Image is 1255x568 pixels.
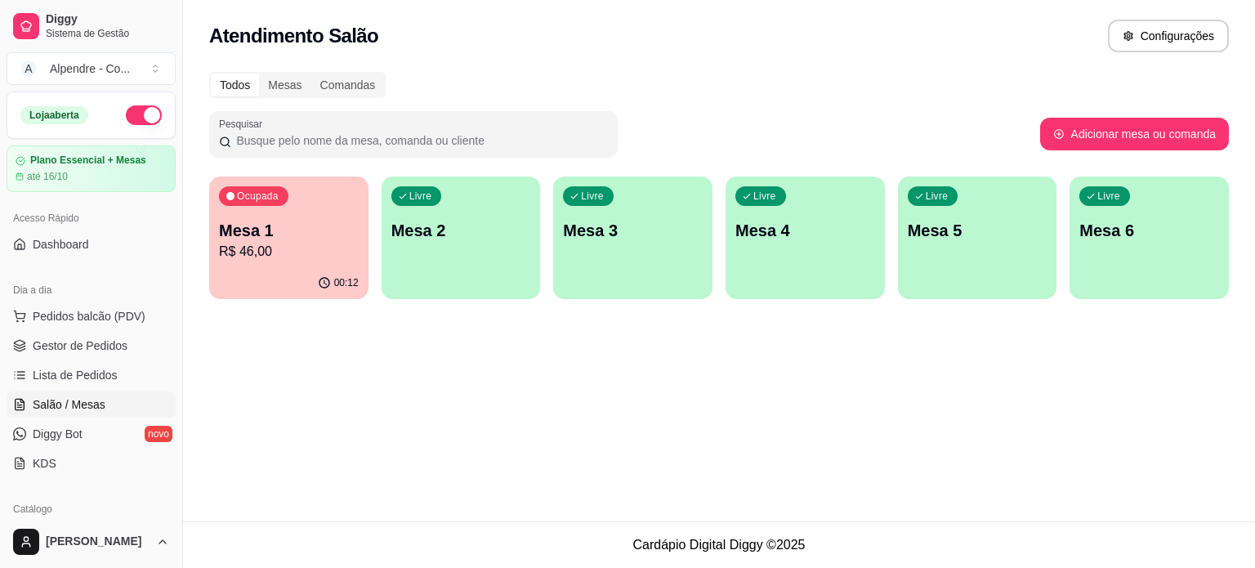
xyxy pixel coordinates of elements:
div: Catálogo [7,496,176,522]
a: Lista de Pedidos [7,362,176,388]
p: Livre [926,190,949,203]
footer: Cardápio Digital Diggy © 2025 [183,521,1255,568]
span: Dashboard [33,236,89,253]
p: Mesa 3 [563,219,703,242]
span: Pedidos balcão (PDV) [33,308,145,324]
p: Livre [581,190,604,203]
div: Todos [211,74,259,96]
div: Dia a dia [7,277,176,303]
span: KDS [33,455,56,472]
article: até 16/10 [27,170,68,183]
div: Alpendre - Co ... [50,60,130,77]
div: Loja aberta [20,106,88,124]
p: 00:12 [334,276,359,289]
span: Lista de Pedidos [33,367,118,383]
button: Alterar Status [126,105,162,125]
p: Livre [409,190,432,203]
a: Plano Essencial + Mesasaté 16/10 [7,145,176,192]
a: DiggySistema de Gestão [7,7,176,46]
button: LivreMesa 5 [898,177,1057,299]
div: Acesso Rápido [7,205,176,231]
button: Configurações [1108,20,1229,52]
span: Gestor de Pedidos [33,338,127,354]
button: OcupadaMesa 1R$ 46,0000:12 [209,177,368,299]
p: Livre [1097,190,1120,203]
span: Sistema de Gestão [46,27,169,40]
a: Gestor de Pedidos [7,333,176,359]
div: Mesas [259,74,310,96]
p: Ocupada [237,190,279,203]
h2: Atendimento Salão [209,23,378,49]
a: Dashboard [7,231,176,257]
span: Diggy Bot [33,426,83,442]
a: KDS [7,450,176,476]
article: Plano Essencial + Mesas [30,154,146,167]
button: LivreMesa 4 [726,177,885,299]
p: Mesa 6 [1079,219,1219,242]
button: Select a team [7,52,176,85]
span: Diggy [46,12,169,27]
input: Pesquisar [231,132,608,149]
p: Mesa 5 [908,219,1047,242]
span: A [20,60,37,77]
button: LivreMesa 6 [1070,177,1229,299]
a: Salão / Mesas [7,391,176,418]
div: Comandas [311,74,385,96]
p: Mesa 4 [735,219,875,242]
a: Diggy Botnovo [7,421,176,447]
p: Mesa 1 [219,219,359,242]
button: LivreMesa 3 [553,177,712,299]
button: Pedidos balcão (PDV) [7,303,176,329]
span: [PERSON_NAME] [46,534,150,549]
label: Pesquisar [219,117,268,131]
button: LivreMesa 2 [382,177,541,299]
p: Mesa 2 [391,219,531,242]
button: [PERSON_NAME] [7,522,176,561]
p: R$ 46,00 [219,242,359,262]
span: Salão / Mesas [33,396,105,413]
p: Livre [753,190,776,203]
button: Adicionar mesa ou comanda [1040,118,1229,150]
